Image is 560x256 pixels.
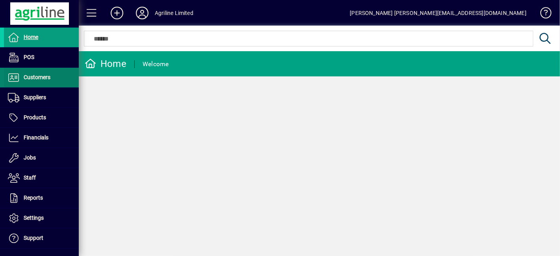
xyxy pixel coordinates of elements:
span: Support [24,235,43,241]
a: POS [4,48,79,67]
span: Settings [24,215,44,221]
a: Knowledge Base [534,2,550,27]
span: Financials [24,134,48,141]
button: Add [104,6,130,20]
span: Reports [24,195,43,201]
a: Staff [4,168,79,188]
a: Reports [4,188,79,208]
a: Jobs [4,148,79,168]
div: Home [85,58,126,70]
div: Agriline Limited [155,7,193,19]
span: Staff [24,174,36,181]
div: [PERSON_NAME] [PERSON_NAME][EMAIL_ADDRESS][DOMAIN_NAME] [350,7,527,19]
span: Home [24,34,38,40]
a: Products [4,108,79,128]
a: Suppliers [4,88,79,108]
div: Welcome [143,58,169,70]
a: Financials [4,128,79,148]
span: Customers [24,74,50,80]
button: Profile [130,6,155,20]
a: Support [4,228,79,248]
span: Products [24,114,46,121]
span: POS [24,54,34,60]
a: Settings [4,208,79,228]
span: Suppliers [24,94,46,100]
a: Customers [4,68,79,87]
span: Jobs [24,154,36,161]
